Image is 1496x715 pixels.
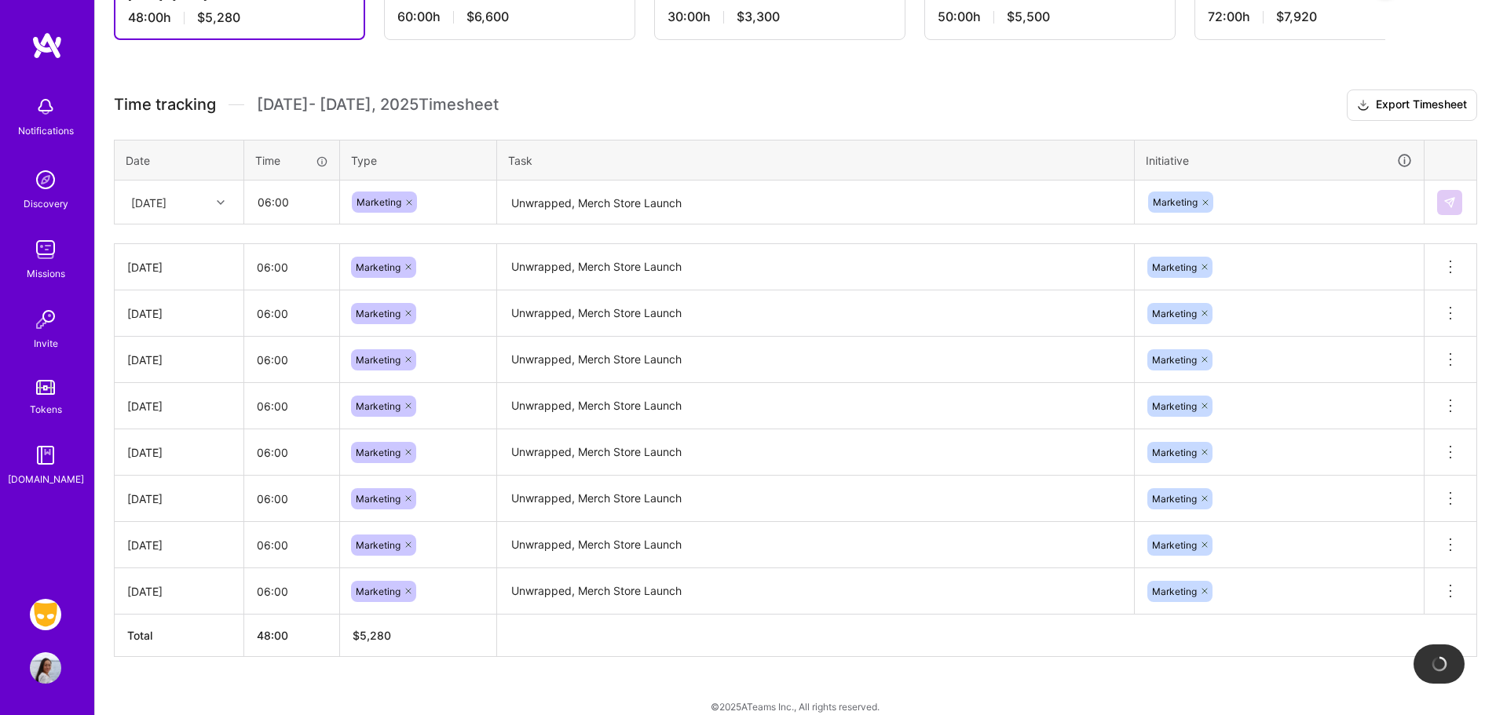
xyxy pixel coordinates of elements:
img: Submit [1443,196,1456,209]
div: [DATE] [127,444,231,461]
div: [DATE] [127,352,231,368]
span: Marketing [356,261,401,273]
textarea: Unwrapped, Merch Store Launch [499,570,1132,613]
textarea: Unwrapped, Merch Store Launch [499,246,1132,290]
span: $6,600 [466,9,509,25]
input: HH:MM [245,181,338,223]
div: Notifications [18,122,74,139]
input: HH:MM [244,432,339,473]
div: [DATE] [127,259,231,275]
img: tokens [36,380,55,395]
div: 72:00 h [1208,9,1432,25]
img: discovery [30,164,61,195]
div: [DATE] [127,398,231,414]
button: Export Timesheet [1347,89,1477,121]
img: User Avatar [30,652,61,684]
div: Invite [34,335,58,352]
a: User Avatar [26,652,65,684]
img: Invite [30,304,61,335]
span: $3,300 [737,9,780,25]
input: HH:MM [244,293,339,334]
a: Grindr: Product & Marketing [26,599,65,630]
textarea: Unwrapped, Merch Store Launch [499,385,1132,428]
span: Marketing [356,308,401,319]
div: 50:00 h [938,9,1162,25]
span: Marketing [1152,447,1197,458]
input: HH:MM [244,385,339,427]
input: HH:MM [244,571,339,612]
div: 30:00 h [668,9,892,25]
i: icon Download [1357,97,1370,114]
div: Tokens [30,401,62,418]
span: Marketing [1152,585,1197,597]
span: Marketing [1153,196,1198,208]
div: [DATE] [127,305,231,322]
img: Grindr: Product & Marketing [30,599,61,630]
span: Marketing [356,493,401,505]
span: Marketing [356,447,401,458]
span: Marketing [1152,261,1197,273]
span: Marketing [1152,493,1197,505]
div: 48:00 h [128,9,351,26]
span: Marketing [1152,400,1197,412]
input: HH:MM [244,524,339,566]
span: $5,500 [1007,9,1050,25]
span: [DATE] - [DATE] , 2025 Timesheet [257,95,499,115]
div: [DATE] [131,194,166,210]
div: null [1437,190,1464,215]
th: Date [115,140,244,181]
input: HH:MM [244,246,339,288]
span: Marketing [356,539,401,551]
span: $5,280 [197,9,240,26]
span: Marketing [356,400,401,412]
img: logo [31,31,63,60]
div: [DATE] [127,583,231,600]
span: Marketing [1152,539,1197,551]
input: HH:MM [244,478,339,520]
textarea: Unwrapped, Merch Store Launch [499,338,1132,381]
span: $7,920 [1276,9,1317,25]
input: HH:MM [244,339,339,381]
textarea: Unwrapped, Merch Store Launch [499,477,1132,520]
div: [DATE] [127,491,231,507]
div: [DATE] [127,537,231,553]
th: Type [340,140,497,181]
th: 48:00 [244,615,340,657]
textarea: Unwrapped, Merch Store Launch [499,292,1132,335]
div: 60:00 h [397,9,622,25]
th: Task [497,140,1135,181]
span: Marketing [356,585,401,597]
span: Marketing [1152,308,1197,319]
span: Marketing [357,196,401,208]
span: $ 5,280 [353,629,391,642]
span: Time tracking [114,95,216,115]
div: Discovery [24,195,68,212]
textarea: Unwrapped, Merch Store Launch [499,431,1132,474]
th: Total [115,615,244,657]
textarea: Unwrapped, Merch Store Launch [499,523,1132,567]
div: Time [255,152,328,169]
div: Initiative [1146,151,1413,170]
i: icon Chevron [217,199,225,206]
img: teamwork [30,234,61,265]
span: Marketing [356,354,401,366]
img: loading [1432,656,1447,672]
div: Missions [27,265,65,282]
span: Marketing [1152,354,1197,366]
textarea: Unwrapped, Merch Store Launch [499,182,1132,224]
img: bell [30,91,61,122]
div: [DOMAIN_NAME] [8,471,84,487]
img: guide book [30,440,61,471]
